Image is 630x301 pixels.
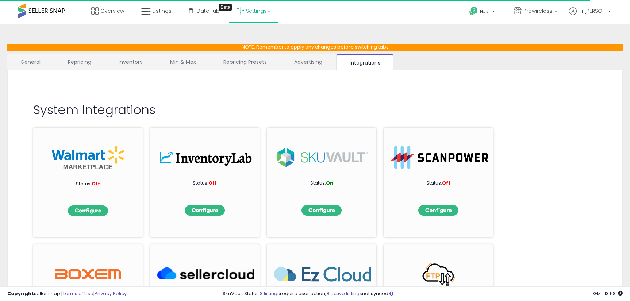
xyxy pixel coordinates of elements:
span: Help [480,8,490,15]
span: On [326,180,333,186]
p: Status: [51,181,124,188]
a: Terms of Use [62,290,93,297]
img: FTP_266x63.png [391,263,488,286]
i: Get Help [469,7,478,16]
img: configbtn.png [301,205,342,216]
a: Min & Max [157,54,209,70]
a: 3 active listings [326,290,362,297]
h2: System Integrations [33,103,597,117]
span: Off [442,180,450,186]
a: 8 listings [260,290,280,297]
span: Hi [PERSON_NAME] [579,7,606,15]
a: Help [464,1,502,24]
img: Boxem Logo [55,263,121,286]
span: Prowireless [523,7,552,15]
img: inv.png [157,146,254,169]
a: Repricing Presets [210,54,280,70]
span: Listings [153,7,172,15]
img: EzCloud_266x63.png [274,263,371,286]
p: NOTE: Remember to apply any changes before switching tabs [7,44,623,51]
img: SellerCloud_266x63.png [157,263,254,286]
a: Integrations [337,54,393,70]
img: configbtn.png [68,205,108,216]
span: 2025-08-13 13:58 GMT [593,290,623,297]
img: ScanPower-logo.png [391,146,488,169]
a: Privacy Policy [95,290,127,297]
a: General [7,54,54,70]
p: Status: [402,180,475,187]
img: configbtn.png [418,205,458,216]
div: SkuVault Status: require user action, not synced. [223,290,623,297]
p: Status: [168,180,241,187]
img: walmart_int.png [51,146,124,170]
a: Advertising [281,54,335,70]
span: Overview [100,7,124,15]
div: Tooltip anchor [219,4,232,11]
img: sku.png [274,146,371,169]
p: Status: [285,180,358,187]
a: Repricing [55,54,104,70]
span: Off [208,180,217,186]
img: configbtn.png [185,205,225,216]
div: seller snap | | [7,290,127,297]
span: Off [92,180,100,187]
i: Click here to read more about un-synced listings. [389,291,393,296]
span: DataHub [197,7,220,15]
a: Hi [PERSON_NAME] [569,7,611,24]
strong: Copyright [7,290,34,297]
a: Inventory [105,54,156,70]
